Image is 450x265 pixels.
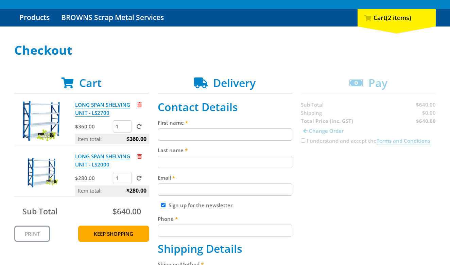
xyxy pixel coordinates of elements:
[112,206,141,217] span: $640.00
[21,152,62,193] img: LONG SPAN SHELVING UNIT - LS2000
[137,153,142,160] a: Remove from cart
[21,101,62,141] img: LONG SPAN SHELVING UNIT - LS2700
[158,242,293,255] h2: Shipping Details
[75,101,130,117] a: LONG SPAN SHELVING UNIT - LS2700
[14,226,50,242] a: Print
[75,122,111,130] p: $360.00
[169,202,232,209] label: Sign up for the newsletter
[358,9,436,26] div: Cart
[158,101,293,113] h2: Contact Details
[158,128,293,141] input: Please enter your first name.
[78,226,149,242] a: Keep Shopping
[56,9,169,26] a: Go to the BROWNS Scrap Metal Services page
[137,101,142,108] a: Remove from cart
[158,215,293,223] label: Phone
[213,75,256,90] span: Delivery
[158,225,293,237] input: Please enter your telephone number.
[75,134,149,144] p: Item total:
[126,185,146,196] span: $280.00
[386,14,411,22] span: (2 items)
[75,153,130,168] a: LONG SPAN SHELVING UNIT - LS2000
[158,183,293,196] input: Please enter your email address.
[75,185,149,196] p: Item total:
[158,119,293,127] label: First name
[22,206,57,217] span: Sub Total
[126,134,146,144] span: $360.00
[158,146,293,154] label: Last name
[158,174,293,182] label: Email
[75,174,111,182] p: $280.00
[14,43,436,57] h1: Checkout
[14,9,55,26] a: Go to the Products page
[158,156,293,168] input: Please enter your last name.
[79,75,102,90] span: Cart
